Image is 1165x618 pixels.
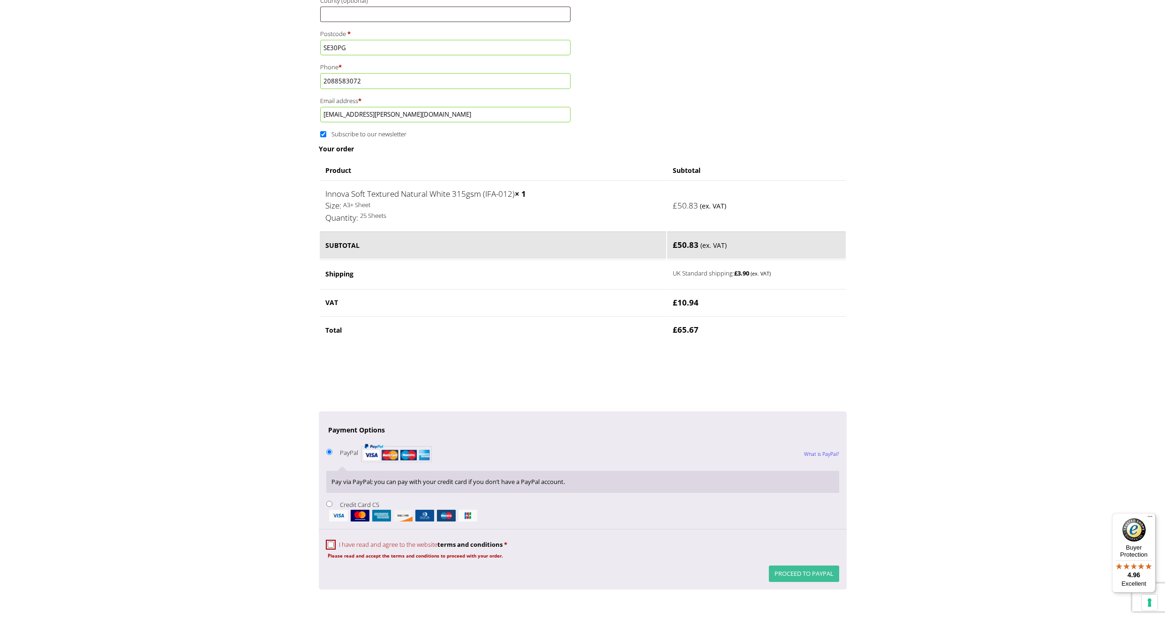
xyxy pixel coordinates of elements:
[372,510,391,521] img: amex
[320,289,666,316] th: VAT
[331,477,833,487] p: Pay via PayPal; you can pay with your credit card if you don’t have a PayPal account.
[320,231,666,259] th: Subtotal
[1112,544,1156,558] p: Buyer Protection
[319,144,847,153] h3: Your order
[437,540,503,549] a: terms and conditions
[673,200,677,211] span: £
[1127,571,1140,579] span: 4.96
[339,540,503,549] span: I have read and agree to the website
[394,510,413,521] img: discover
[325,212,358,224] dt: Quantity:
[1112,513,1156,593] button: Trusted Shops TrustmarkBuyer Protection4.96Excellent
[320,95,571,107] label: Email address
[328,551,838,561] p: Please read and accept the terms and conditions to proceed with your order.
[320,260,666,288] th: Shipping
[329,510,348,521] img: visa
[320,28,571,40] label: Postcode
[320,180,666,231] td: Innova Soft Textured Natural White 315gsm (IFA-012)
[361,441,432,465] img: PayPal acceptance mark
[1144,513,1156,524] button: Menu
[320,316,666,343] th: Total
[673,200,698,211] bdi: 50.83
[700,201,726,210] small: (ex. VAT)
[673,239,699,250] bdi: 50.83
[331,130,406,138] span: Subscribe to our newsletter
[325,200,661,210] p: A3+ Sheet
[673,239,677,250] span: £
[667,161,846,179] th: Subtotal
[673,297,699,308] bdi: 10.94
[1142,595,1157,611] button: Your consent preferences for tracking technologies
[734,269,749,277] bdi: 3.90
[673,324,677,335] span: £
[320,161,666,179] th: Product
[437,510,456,521] img: maestro
[673,324,699,335] bdi: 65.67
[515,188,526,199] strong: × 1
[734,269,737,277] span: £
[804,442,839,466] a: What is PayPal?
[504,540,507,549] abbr: required
[1122,518,1146,542] img: Trusted Shops Trustmark
[326,500,839,521] label: Credit Card CS
[320,61,571,73] label: Phone
[325,210,661,221] p: 25 Sheets
[351,510,369,521] img: mastercard
[320,131,326,137] input: Subscribe to our newsletter
[769,566,839,582] button: Proceed to PayPal
[673,267,823,278] label: UK Standard shipping:
[1112,580,1156,588] p: Excellent
[751,270,771,277] small: (ex. VAT)
[319,355,461,392] iframe: reCAPTCHA
[673,297,677,308] span: £
[458,510,477,521] img: jcb
[340,448,432,457] label: PayPal
[700,241,727,250] small: (ex. VAT)
[415,510,434,521] img: dinersclub
[328,542,334,548] input: I have read and agree to the websiteterms and conditions *
[325,200,341,212] dt: Size:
